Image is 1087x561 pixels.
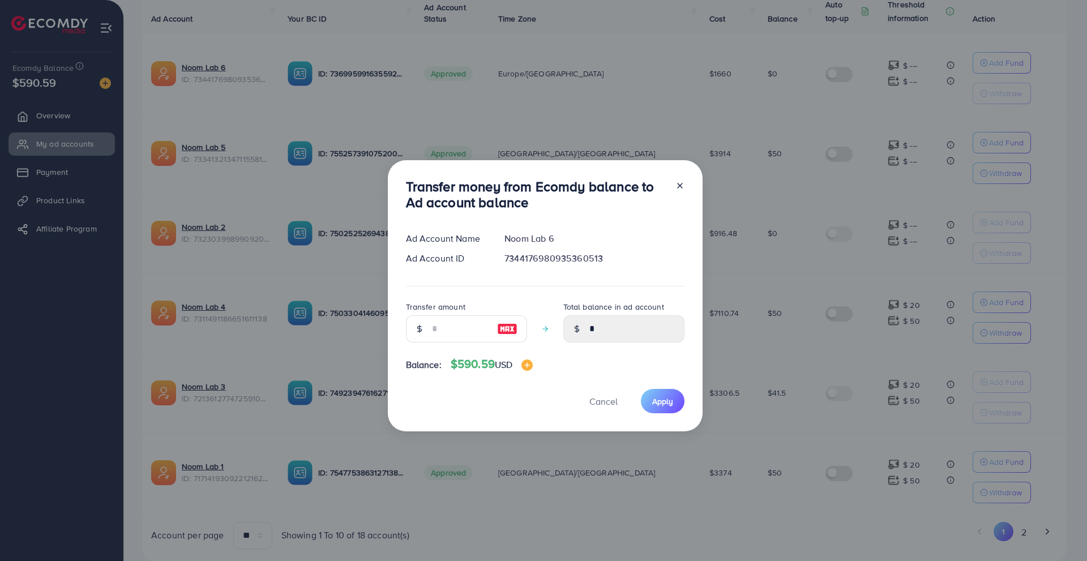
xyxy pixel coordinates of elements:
iframe: Chat [1039,510,1079,553]
button: Cancel [575,389,632,413]
span: Apply [652,396,673,407]
img: image [497,322,517,336]
label: Total balance in ad account [563,301,664,312]
label: Transfer amount [406,301,465,312]
h3: Transfer money from Ecomdy balance to Ad account balance [406,178,666,211]
span: Balance: [406,358,442,371]
div: Noom Lab 6 [495,232,693,245]
div: Ad Account ID [397,252,496,265]
div: Ad Account Name [397,232,496,245]
button: Apply [641,389,684,413]
h4: $590.59 [451,357,533,371]
span: Cancel [589,395,618,408]
span: USD [495,358,512,371]
div: 7344176980935360513 [495,252,693,265]
img: image [521,359,533,371]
